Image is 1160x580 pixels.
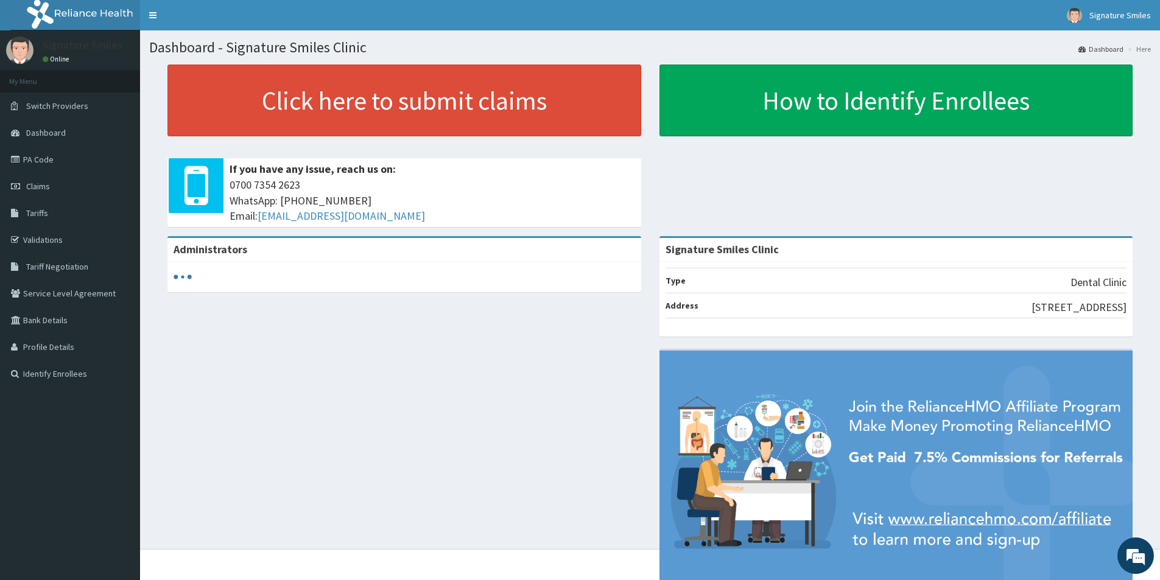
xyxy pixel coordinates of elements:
[149,40,1151,55] h1: Dashboard - Signature Smiles Clinic
[26,127,66,138] span: Dashboard
[1070,274,1127,290] p: Dental Clinic
[26,181,50,192] span: Claims
[258,209,425,223] a: [EMAIL_ADDRESS][DOMAIN_NAME]
[26,261,88,272] span: Tariff Negotiation
[666,300,698,311] b: Address
[26,100,88,111] span: Switch Providers
[659,65,1133,136] a: How to Identify Enrollees
[1089,10,1151,21] span: Signature Smiles
[1032,299,1127,315] p: [STREET_ADDRESS]
[26,208,48,218] span: Tariffs
[167,65,641,136] a: Click here to submit claims
[1078,44,1123,54] a: Dashboard
[1125,44,1151,54] li: Here
[230,162,396,176] b: If you have any issue, reach us on:
[1067,8,1082,23] img: User Image
[230,177,635,224] span: 0700 7354 2623 WhatsApp: [PHONE_NUMBER] Email:
[174,242,247,256] b: Administrators
[666,242,779,256] strong: Signature Smiles Clinic
[666,275,686,286] b: Type
[6,37,33,64] img: User Image
[174,268,192,286] svg: audio-loading
[43,55,72,63] a: Online
[43,40,122,51] p: Signature Smiles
